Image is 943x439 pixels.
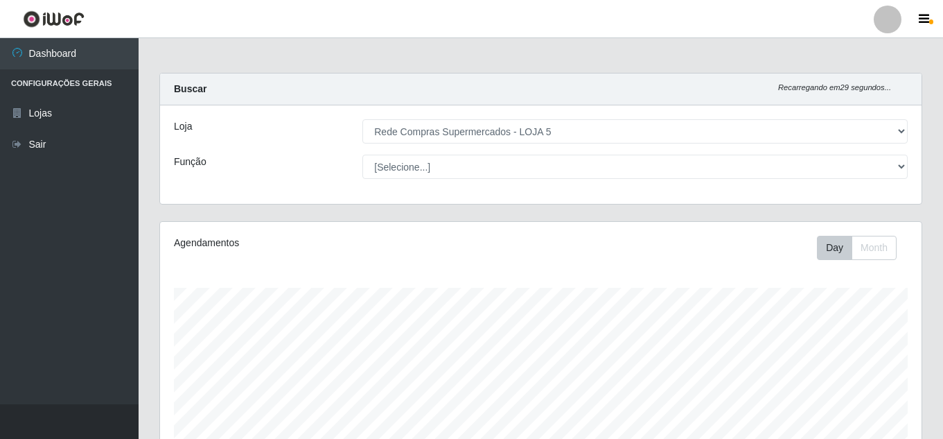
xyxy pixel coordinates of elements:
[174,236,468,250] div: Agendamentos
[778,83,891,92] i: Recarregando em 29 segundos...
[817,236,852,260] button: Day
[174,119,192,134] label: Loja
[817,236,897,260] div: First group
[23,10,85,28] img: CoreUI Logo
[817,236,908,260] div: Toolbar with button groups
[174,155,206,169] label: Função
[852,236,897,260] button: Month
[174,83,206,94] strong: Buscar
